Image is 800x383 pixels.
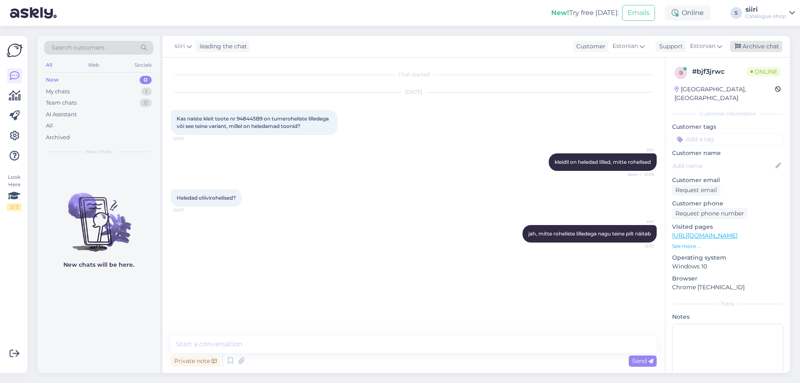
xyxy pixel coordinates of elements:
div: New [46,76,59,84]
b: New! [551,9,569,17]
span: Kas naiste kleit toote nr 948445B9 on tumeroheliste lilledega või see teine variant, millel on he... [177,115,330,129]
p: Customer tags [672,123,783,131]
div: Customer information [672,110,783,118]
div: Support [656,42,683,51]
p: Customer name [672,149,783,158]
div: Archive chat [730,41,782,52]
div: S [730,7,742,19]
p: Customer phone [672,199,783,208]
div: My chats [46,88,70,96]
div: Socials [133,60,153,70]
div: Online [665,5,710,20]
input: Add a tag [672,133,783,145]
span: Estonian [690,42,715,51]
div: 2 / 3 [7,203,22,211]
div: AI Assistant [46,110,77,119]
button: Emails [622,5,655,21]
span: jah, mitte roheliste lilledega nagu teine pilt näitab [528,230,651,237]
div: [DATE] [171,88,657,96]
p: New chats will be here. [63,260,134,269]
div: Web [86,60,101,70]
div: [GEOGRAPHIC_DATA], [GEOGRAPHIC_DATA] [675,85,775,103]
div: Extra [672,300,783,308]
span: 12:02 [173,135,205,142]
span: Send [632,357,653,365]
p: Customer email [672,176,783,185]
a: [URL][DOMAIN_NAME] [672,232,737,239]
div: Request email [672,185,720,196]
input: Add name [672,161,774,170]
div: siiri [745,6,786,13]
span: siiri [623,218,654,225]
div: 0 [140,99,152,107]
span: siiri [175,42,185,51]
p: See more ... [672,243,783,250]
div: Try free [DATE]: [551,8,619,18]
div: Archived [46,133,70,142]
span: 12:07 [173,207,205,213]
span: Online [747,67,781,76]
span: Heledad oliivirohelised? [177,195,236,201]
p: Notes [672,313,783,321]
span: Seen ✓ 12:05 [623,171,654,178]
div: 0 [140,76,152,84]
span: Search customers [52,43,105,52]
p: Chrome [TECHNICAL_ID] [672,283,783,292]
div: # bjf3jrwc [692,67,747,77]
div: Team chats [46,99,77,107]
div: All [46,122,53,130]
a: siiriCatalogue-shop [745,6,795,20]
div: Private note [171,355,220,367]
div: Chat started [171,71,657,78]
div: 1 [141,88,152,96]
p: Operating system [672,253,783,262]
img: Askly Logo [7,43,22,58]
span: 12:10 [623,243,654,249]
div: Look Here [7,173,22,211]
span: Estonian [612,42,638,51]
span: siiri [623,147,654,153]
p: Windows 10 [672,262,783,271]
span: New chats [85,148,112,155]
p: Browser [672,274,783,283]
div: Request phone number [672,208,747,219]
div: Catalogue-shop [745,13,786,20]
div: All [44,60,54,70]
div: Customer [573,42,605,51]
div: leading the chat [196,42,247,51]
p: Visited pages [672,223,783,231]
span: kleidil on heledad lilled, mitte rohelised [555,159,651,165]
img: No chats [37,178,160,253]
span: b [679,70,683,76]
